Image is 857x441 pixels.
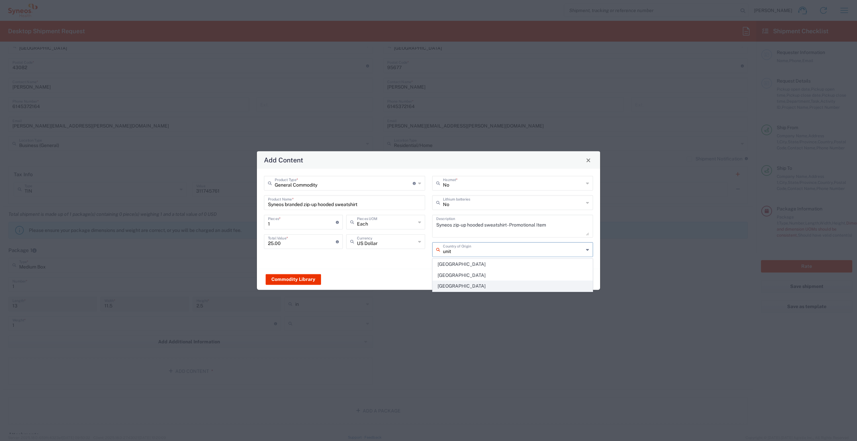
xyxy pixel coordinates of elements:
h4: Add Content [264,155,303,165]
span: [GEOGRAPHIC_DATA] [433,281,593,291]
span: [GEOGRAPHIC_DATA] [433,259,593,269]
span: [GEOGRAPHIC_DATA] [433,270,593,281]
button: Close [584,155,593,165]
button: Commodity Library [266,274,321,285]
